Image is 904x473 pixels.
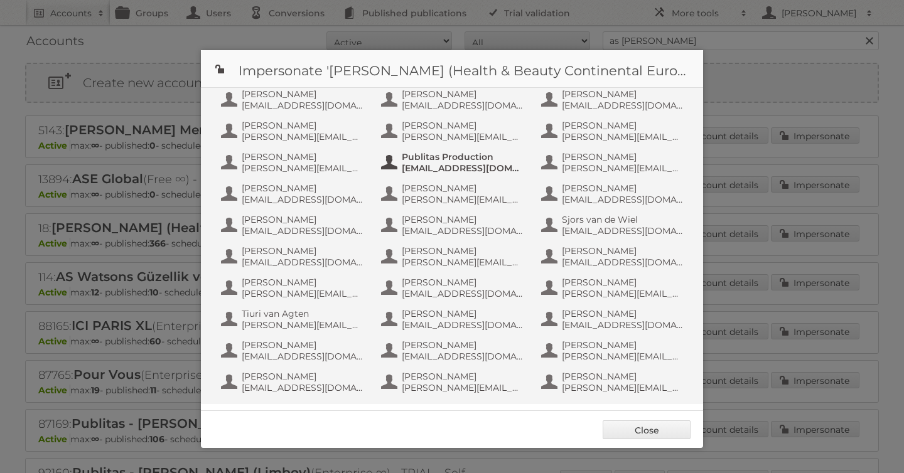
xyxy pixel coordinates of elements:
span: [PERSON_NAME] [242,183,363,194]
a: Close [603,420,691,439]
span: [PERSON_NAME] [242,339,363,351]
button: Sjors van de Wiel [EMAIL_ADDRESS][DOMAIN_NAME] [540,213,687,238]
span: [PERSON_NAME] [562,151,684,162]
span: [EMAIL_ADDRESS][DOMAIN_NAME] [242,225,363,236]
span: [EMAIL_ADDRESS][DOMAIN_NAME] [242,100,363,111]
button: [PERSON_NAME] [EMAIL_ADDRESS][DOMAIN_NAME] [540,87,687,112]
span: [PERSON_NAME] [562,371,684,382]
span: [PERSON_NAME][EMAIL_ADDRESS][DOMAIN_NAME] [402,194,524,205]
span: [EMAIL_ADDRESS][DOMAIN_NAME] [402,225,524,236]
button: [PERSON_NAME] [PERSON_NAME][EMAIL_ADDRESS][DOMAIN_NAME] [540,369,687,395]
span: [PERSON_NAME] [562,308,684,319]
span: [PERSON_NAME] [402,339,524,351]
button: [PERSON_NAME] [EMAIL_ADDRESS][DOMAIN_NAME] [220,244,367,269]
span: [PERSON_NAME] [242,277,363,288]
span: [PERSON_NAME] [402,371,524,382]
span: [PERSON_NAME] [242,214,363,225]
span: [PERSON_NAME] [402,120,524,131]
button: [PERSON_NAME] [EMAIL_ADDRESS][DOMAIN_NAME] [380,275,527,300]
button: [PERSON_NAME] [EMAIL_ADDRESS][DOMAIN_NAME] [220,181,367,206]
button: [PERSON_NAME] [PERSON_NAME][EMAIL_ADDRESS][DOMAIN_NAME] [220,150,367,175]
h1: Impersonate '[PERSON_NAME] (Health & Beauty Continental Europe) B.V.' [201,50,703,88]
span: [EMAIL_ADDRESS][DOMAIN_NAME] [562,257,684,268]
span: [PERSON_NAME][EMAIL_ADDRESS][DOMAIN_NAME] [242,131,363,142]
button: [PERSON_NAME] [EMAIL_ADDRESS][DOMAIN_NAME] [220,87,367,112]
span: [PERSON_NAME][EMAIL_ADDRESS][DOMAIN_NAME] [562,162,684,174]
button: [PERSON_NAME] [PERSON_NAME][EMAIL_ADDRESS][DOMAIN_NAME] [540,150,687,175]
span: [PERSON_NAME] [562,120,684,131]
button: [PERSON_NAME] [EMAIL_ADDRESS][DOMAIN_NAME] [220,213,367,238]
button: [PERSON_NAME] [EMAIL_ADDRESS][DOMAIN_NAME] [380,87,527,112]
button: Tiuri van Agten [PERSON_NAME][EMAIL_ADDRESS][DOMAIN_NAME] [220,307,367,332]
button: [PERSON_NAME] [PERSON_NAME][EMAIL_ADDRESS][DOMAIN_NAME] [220,275,367,300]
button: [PERSON_NAME] [PERSON_NAME][EMAIL_ADDRESS][DOMAIN_NAME] [380,244,527,269]
span: [PERSON_NAME][EMAIL_ADDRESS][DOMAIN_NAME] [402,382,524,393]
span: Sjors van de Wiel [562,214,684,225]
span: [EMAIL_ADDRESS][DOMAIN_NAME] [562,225,684,236]
button: [PERSON_NAME] [PERSON_NAME][EMAIL_ADDRESS][DOMAIN_NAME] [540,119,687,144]
span: [EMAIL_ADDRESS][DOMAIN_NAME] [402,162,524,174]
button: [PERSON_NAME] [PERSON_NAME][EMAIL_ADDRESS][DOMAIN_NAME] [220,119,367,144]
span: [PERSON_NAME] [562,245,684,257]
span: [PERSON_NAME] [562,277,684,288]
span: [PERSON_NAME] [402,308,524,319]
span: [EMAIL_ADDRESS][DOMAIN_NAME] [242,194,363,205]
button: [PERSON_NAME] [EMAIL_ADDRESS][DOMAIN_NAME] [220,369,367,395]
span: [PERSON_NAME] [402,214,524,225]
span: [EMAIL_ADDRESS][DOMAIN_NAME] [402,319,524,331]
span: [PERSON_NAME][EMAIL_ADDRESS][DOMAIN_NAME] [402,131,524,142]
button: [PERSON_NAME] [EMAIL_ADDRESS][DOMAIN_NAME] [380,307,527,332]
button: [PERSON_NAME] [EMAIL_ADDRESS][DOMAIN_NAME] [380,213,527,238]
span: [PERSON_NAME][EMAIL_ADDRESS][DOMAIN_NAME] [562,382,684,393]
button: [PERSON_NAME] [PERSON_NAME][EMAIL_ADDRESS][DOMAIN_NAME] [540,275,687,300]
span: [PERSON_NAME] [562,339,684,351]
span: [PERSON_NAME][EMAIL_ADDRESS][DOMAIN_NAME] [242,288,363,299]
button: [PERSON_NAME] [PERSON_NAME][EMAIL_ADDRESS][DOMAIN_NAME] [380,181,527,206]
button: [PERSON_NAME] [EMAIL_ADDRESS][DOMAIN_NAME] [540,181,687,206]
span: [PERSON_NAME] [402,245,524,257]
span: [EMAIL_ADDRESS][DOMAIN_NAME] [242,257,363,268]
span: [PERSON_NAME][EMAIL_ADDRESS][DOMAIN_NAME] [242,319,363,331]
span: [PERSON_NAME] [242,151,363,162]
span: [PERSON_NAME][EMAIL_ADDRESS][DOMAIN_NAME] [242,162,363,174]
span: [EMAIL_ADDRESS][DOMAIN_NAME] [562,100,684,111]
span: [PERSON_NAME][EMAIL_ADDRESS][DOMAIN_NAME] [562,131,684,142]
span: [PERSON_NAME][EMAIL_ADDRESS][DOMAIN_NAME] [562,351,684,362]
button: [PERSON_NAME] [EMAIL_ADDRESS][DOMAIN_NAME] [380,338,527,363]
button: [PERSON_NAME] [PERSON_NAME][EMAIL_ADDRESS][DOMAIN_NAME] [380,119,527,144]
span: Publitas Production [402,151,524,162]
span: [PERSON_NAME] [562,183,684,194]
span: [EMAIL_ADDRESS][DOMAIN_NAME] [562,319,684,331]
span: [EMAIL_ADDRESS][DOMAIN_NAME] [562,194,684,205]
button: Publitas Production [EMAIL_ADDRESS][DOMAIN_NAME] [380,150,527,175]
span: [EMAIL_ADDRESS][DOMAIN_NAME] [402,288,524,299]
span: [PERSON_NAME] [562,88,684,100]
span: [EMAIL_ADDRESS][DOMAIN_NAME] [402,100,524,111]
span: [PERSON_NAME] [242,245,363,257]
button: [PERSON_NAME] [PERSON_NAME][EMAIL_ADDRESS][DOMAIN_NAME] [380,369,527,395]
span: [PERSON_NAME] [402,88,524,100]
span: Tiuri van Agten [242,308,363,319]
span: [PERSON_NAME] [402,277,524,288]
span: [PERSON_NAME] [242,88,363,100]
span: [PERSON_NAME][EMAIL_ADDRESS][DOMAIN_NAME] [562,288,684,299]
span: [EMAIL_ADDRESS][DOMAIN_NAME] [402,351,524,362]
button: [PERSON_NAME] [PERSON_NAME][EMAIL_ADDRESS][DOMAIN_NAME] [540,338,687,363]
span: [PERSON_NAME] [242,120,363,131]
button: [PERSON_NAME] [EMAIL_ADDRESS][DOMAIN_NAME] [540,307,687,332]
span: [EMAIL_ADDRESS][DOMAIN_NAME] [242,351,363,362]
span: [EMAIL_ADDRESS][DOMAIN_NAME] [242,382,363,393]
span: [PERSON_NAME] [402,183,524,194]
span: [PERSON_NAME] [242,371,363,382]
span: [PERSON_NAME][EMAIL_ADDRESS][DOMAIN_NAME] [402,257,524,268]
button: [PERSON_NAME] [EMAIL_ADDRESS][DOMAIN_NAME] [220,338,367,363]
button: [PERSON_NAME] [EMAIL_ADDRESS][DOMAIN_NAME] [540,244,687,269]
